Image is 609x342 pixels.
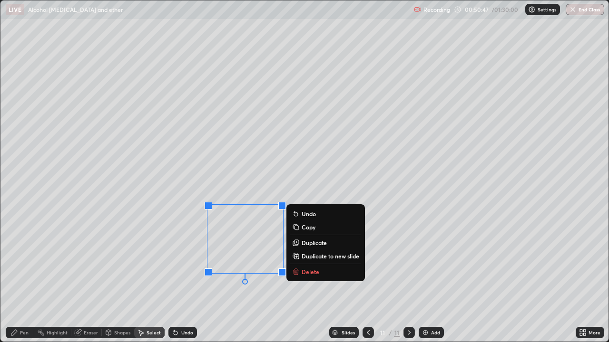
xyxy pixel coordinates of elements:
div: Select [147,330,161,335]
div: Add [431,330,440,335]
img: end-class-cross [569,6,577,13]
button: Duplicate [290,237,361,248]
div: Eraser [84,330,98,335]
button: End Class [566,4,604,15]
p: LIVE [9,6,21,13]
div: Slides [342,330,355,335]
img: recording.375f2c34.svg [414,6,422,13]
div: More [589,330,600,335]
p: Undo [302,210,316,218]
button: Delete [290,266,361,277]
div: 11 [394,328,400,337]
p: Copy [302,223,315,231]
div: Shapes [114,330,130,335]
p: Settings [538,7,556,12]
p: Duplicate to new slide [302,252,359,260]
div: Undo [181,330,193,335]
img: class-settings-icons [528,6,536,13]
div: Highlight [47,330,68,335]
button: Duplicate to new slide [290,250,361,262]
button: Undo [290,208,361,219]
img: add-slide-button [422,329,429,336]
div: Pen [20,330,29,335]
div: 11 [378,330,387,335]
p: Alcohol [MEDICAL_DATA] and ether [28,6,123,13]
p: Duplicate [302,239,327,247]
div: / [389,330,392,335]
p: Recording [423,6,450,13]
button: Copy [290,221,361,233]
p: Delete [302,268,319,275]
